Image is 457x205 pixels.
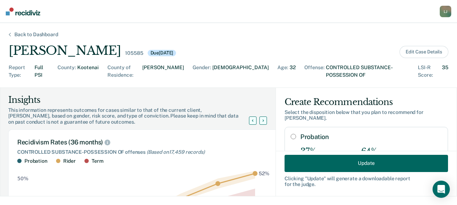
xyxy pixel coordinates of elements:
div: Offense : [304,64,324,79]
div: [PERSON_NAME] [142,64,184,79]
text: 42% [259,196,269,201]
text: 52% [259,171,269,176]
button: Edit Case Details [400,46,448,58]
div: L J [440,6,451,17]
div: Create Recommendations [285,96,448,108]
div: Due [DATE] [148,50,176,56]
div: 37% [300,147,338,157]
div: Age : [277,64,288,79]
div: Back to Dashboard [6,32,67,38]
div: 35 [442,64,448,79]
div: Full PSI [34,64,49,79]
button: LJ [440,6,451,17]
div: [DEMOGRAPHIC_DATA] [212,64,269,79]
div: Select the disposition below that you plan to recommend for [PERSON_NAME] . [285,109,448,121]
div: County of Residence : [107,64,141,79]
div: Insights [8,94,258,106]
div: Report Type : [9,64,33,79]
div: Kootenai [77,64,99,79]
div: CONTROLLED SUBSTANCE-POSSESSION OF offenses [17,149,270,155]
div: LSI-R Score : [418,64,440,79]
label: Probation [300,133,442,141]
span: (Based on 17,459 records ) [147,149,205,155]
text: 50% [17,176,28,181]
div: Open Intercom Messenger [433,181,450,198]
div: Gender : [193,64,211,79]
div: County : [57,64,76,79]
div: Recidivism Rates (36 months) [17,138,270,146]
div: Clicking " Update " will generate a downloadable report for the judge. [285,175,448,187]
div: Probation [24,158,47,164]
div: 32 [290,64,296,79]
div: This information represents outcomes for cases similar to that of the current client, [PERSON_NAM... [8,107,258,125]
div: Rider [63,158,76,164]
div: Term [92,158,103,164]
div: 64% [361,147,414,157]
div: [PERSON_NAME] [9,43,121,58]
button: Update [285,154,448,172]
img: Recidiviz [6,8,40,15]
div: 105585 [125,50,143,56]
div: CONTROLLED SUBSTANCE-POSSESSION OF [326,64,409,79]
